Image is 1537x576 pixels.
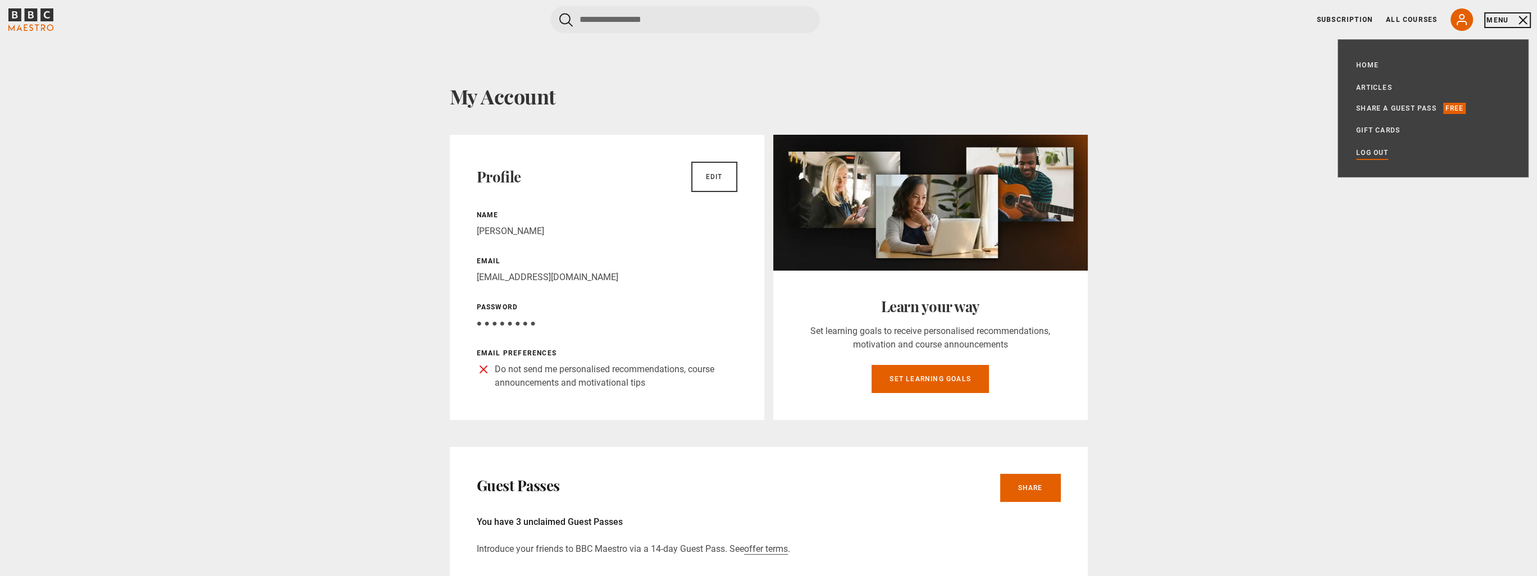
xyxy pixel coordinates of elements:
button: Submit the search query [559,13,573,27]
h1: My Account [450,84,1088,108]
span: ● ● ● ● ● ● ● ● [477,318,536,328]
input: Search [550,6,820,33]
a: Gift Cards [1356,125,1400,136]
p: Free [1443,103,1466,114]
a: Articles [1356,82,1392,93]
a: offer terms [744,543,788,555]
p: [EMAIL_ADDRESS][DOMAIN_NAME] [477,271,737,284]
svg: BBC Maestro [8,8,53,31]
p: Email [477,256,737,266]
p: Password [477,302,737,312]
h2: Learn your way [800,298,1061,316]
a: Log out [1356,147,1388,158]
a: Edit [691,162,737,192]
p: You have 3 unclaimed Guest Passes [477,515,1061,529]
a: Share [1000,474,1061,502]
h2: Guest Passes [477,477,560,495]
p: Introduce your friends to BBC Maestro via a 14-day Guest Pass. See . [477,542,1061,556]
a: Share a guest pass [1356,103,1436,114]
p: Set learning goals to receive personalised recommendations, motivation and course announcements [800,324,1061,351]
button: Toggle navigation [1486,15,1529,26]
p: Email preferences [477,348,737,358]
a: Set learning goals [872,365,989,393]
a: All Courses [1386,15,1437,25]
p: Do not send me personalised recommendations, course announcements and motivational tips [495,363,737,390]
a: Subscription [1317,15,1372,25]
p: [PERSON_NAME] [477,225,737,238]
h2: Profile [477,168,521,186]
a: Home [1356,60,1379,71]
p: Name [477,210,737,220]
